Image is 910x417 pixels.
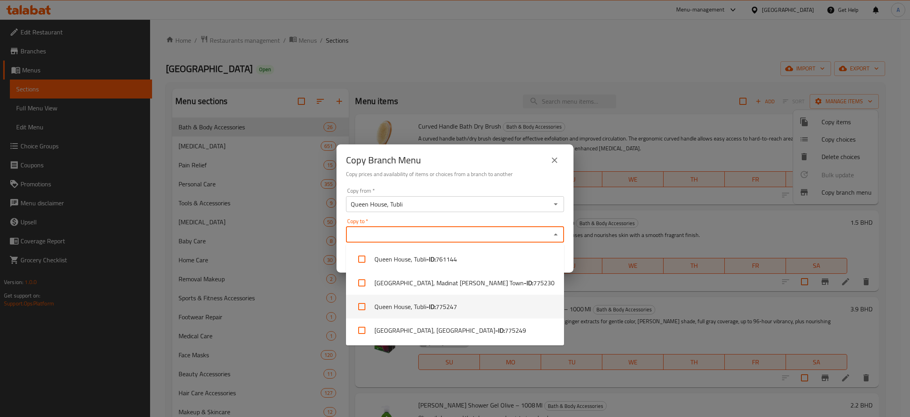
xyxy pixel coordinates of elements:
span: 775230 [533,278,555,288]
b: - ID: [495,326,505,335]
li: [GEOGRAPHIC_DATA], Madinat [PERSON_NAME] Town [346,271,564,295]
button: close [545,151,564,170]
span: 775249 [505,326,526,335]
h6: Copy prices and availability of items or choices from a branch to another [346,170,564,178]
b: - ID: [426,254,436,264]
li: [GEOGRAPHIC_DATA], [GEOGRAPHIC_DATA] [346,318,564,342]
span: 775247 [436,302,457,311]
b: - ID: [426,302,436,311]
li: Queen House, Tubli [346,295,564,318]
button: Open [550,199,561,210]
li: Queen House, Tubli [346,247,564,271]
span: 761144 [436,254,457,264]
b: - ID: [524,278,533,288]
button: Close [550,229,561,240]
h2: Copy Branch Menu [346,154,421,167]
